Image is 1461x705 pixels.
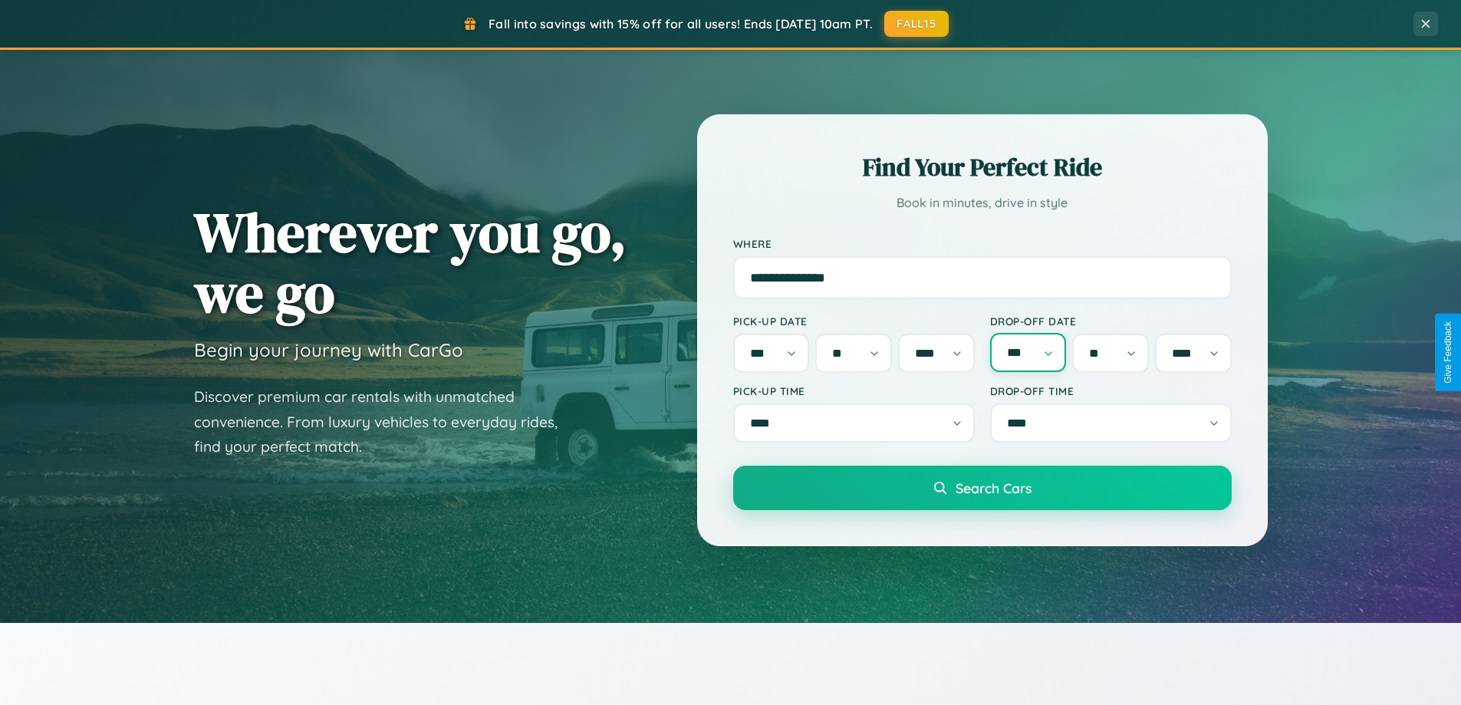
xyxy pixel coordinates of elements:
button: FALL15 [884,11,949,37]
p: Book in minutes, drive in style [733,192,1232,214]
label: Pick-up Time [733,384,975,397]
h1: Wherever you go, we go [194,202,627,323]
label: Pick-up Date [733,315,975,328]
label: Where [733,237,1232,250]
div: Give Feedback [1443,321,1453,384]
span: Search Cars [956,479,1032,496]
span: Fall into savings with 15% off for all users! Ends [DATE] 10am PT. [489,16,873,31]
label: Drop-off Date [990,315,1232,328]
h2: Find Your Perfect Ride [733,150,1232,184]
button: Search Cars [733,466,1232,510]
label: Drop-off Time [990,384,1232,397]
h3: Begin your journey with CarGo [194,338,463,361]
p: Discover premium car rentals with unmatched convenience. From luxury vehicles to everyday rides, ... [194,384,577,460]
